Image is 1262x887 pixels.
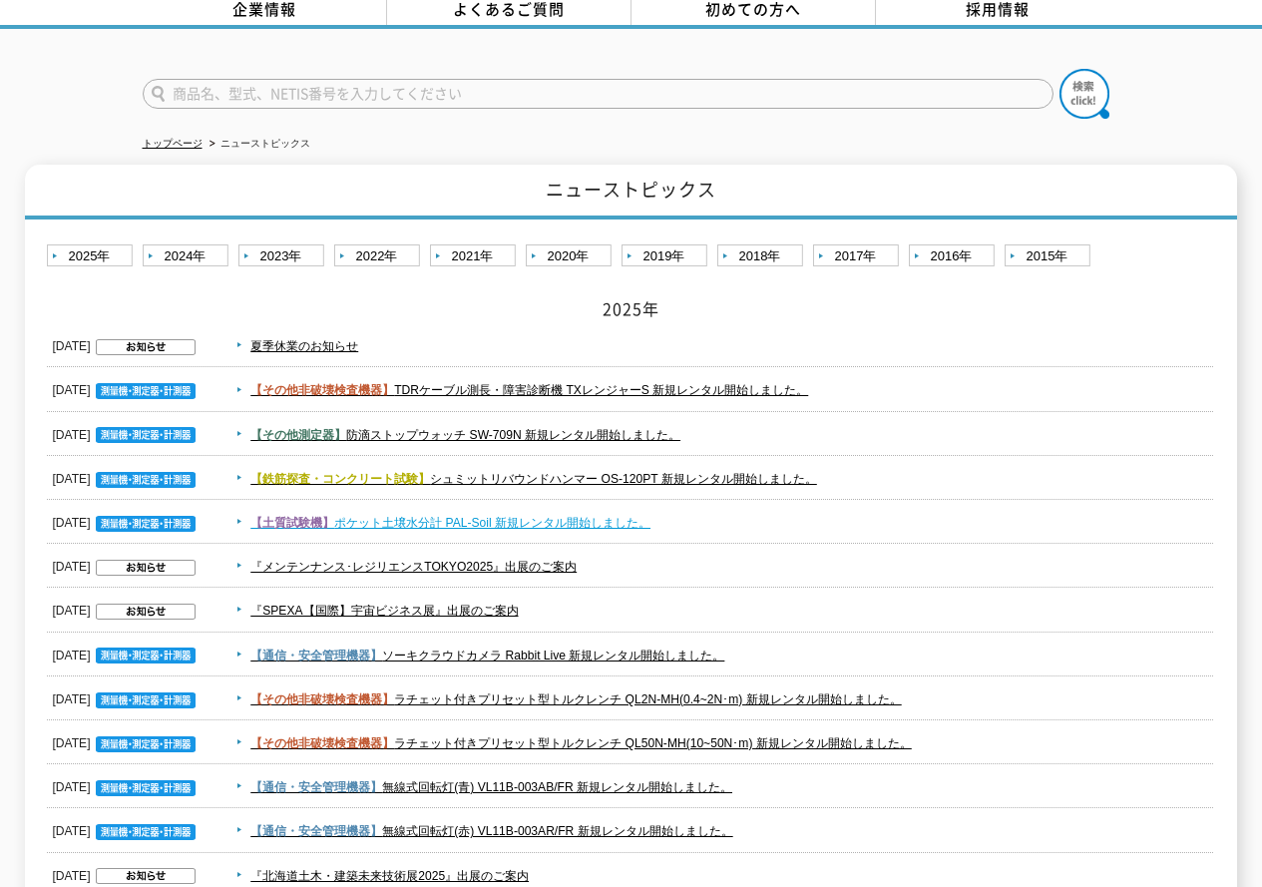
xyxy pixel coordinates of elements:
a: 【その他非破壊検査機器】ラチェット付きプリセット型トルクレンチ QL50N-MH(10~50N･m) 新規レンタル開始しました。 [250,736,912,750]
dt: [DATE] [52,721,200,755]
dt: [DATE] [52,677,200,711]
img: 測量機・測定器・計測器 [96,516,196,532]
span: 【通信・安全管理機器】 [250,780,382,794]
dt: [DATE] [52,634,200,667]
span: 【鉄筋探査・コンクリート試験】 [250,472,430,486]
img: 測量機・測定器・計測器 [96,427,196,443]
img: お知らせ [96,560,196,576]
a: 2023年 [238,244,329,269]
a: 2021年 [430,244,521,269]
span: 【通信・安全管理機器】 [250,824,382,838]
a: 【通信・安全管理機器】ソーキクラウドカメラ Rabbit Live 新規レンタル開始しました。 [250,649,724,663]
dt: [DATE] [52,324,200,358]
img: 測量機・測定器・計測器 [96,780,196,796]
li: ニューストピックス [206,134,310,155]
span: 【その他非破壊検査機器】 [250,736,394,750]
img: 測量機・測定器・計測器 [96,648,196,664]
a: 【通信・安全管理機器】無線式回転灯(赤) VL11B-003AR/FR 新規レンタル開始しました。 [250,824,732,838]
a: 2025年 [47,244,138,269]
img: 測量機・測定器・計測器 [96,736,196,752]
a: 2015年 [1005,244,1095,269]
img: 測量機・測定器・計測器 [96,472,196,488]
dt: [DATE] [52,765,200,799]
span: 【通信・安全管理機器】 [250,649,382,663]
a: 【その他測定器】防滴ストップウォッチ SW-709N 新規レンタル開始しました。 [250,428,680,442]
span: 【その他測定器】 [250,428,346,442]
img: btn_search.png [1059,69,1109,119]
img: 測量機・測定器・計測器 [96,383,196,399]
dt: [DATE] [52,368,200,402]
img: お知らせ [96,868,196,884]
dt: [DATE] [52,457,200,491]
span: 【その他非破壊検査機器】 [250,383,394,397]
img: お知らせ [96,339,196,355]
a: 2018年 [717,244,808,269]
a: 2019年 [622,244,712,269]
span: 【土質試験機】 [250,516,334,530]
a: 『北海道土木・建築未来技術展2025』出展のご案内 [250,869,529,883]
dt: [DATE] [52,545,200,579]
a: 2017年 [813,244,904,269]
dt: [DATE] [52,589,200,623]
h2: 2025年 [47,298,1214,319]
img: 測量機・測定器・計測器 [96,692,196,708]
img: お知らせ [96,604,196,620]
a: トップページ [143,138,203,149]
a: 【通信・安全管理機器】無線式回転灯(青) VL11B-003AB/FR 新規レンタル開始しました。 [250,780,732,794]
dt: [DATE] [52,501,200,535]
dt: [DATE] [52,413,200,447]
a: 2024年 [143,244,233,269]
a: 【その他非破壊検査機器】TDRケーブル測長・障害診断機 TXレンジャーS 新規レンタル開始しました。 [250,383,808,397]
input: 商品名、型式、NETIS番号を入力してください [143,79,1053,109]
h1: ニューストピックス [25,165,1236,220]
a: 【その他非破壊検査機器】ラチェット付きプリセット型トルクレンチ QL2N-MH(0.4~2N･m) 新規レンタル開始しました。 [250,692,901,706]
img: 測量機・測定器・計測器 [96,824,196,840]
span: 【その他非破壊検査機器】 [250,692,394,706]
a: 『SPEXA【国際】宇宙ビジネス展』出展のご案内 [250,604,518,618]
a: 2020年 [526,244,617,269]
a: 夏季休業のお知らせ [250,339,358,353]
a: 『メンテンナンス･レジリエンスTOKYO2025』出展のご案内 [250,560,577,574]
dt: [DATE] [52,809,200,843]
a: 【土質試験機】ポケット土壌水分計 PAL-Soil 新規レンタル開始しました。 [250,516,650,530]
a: 【鉄筋探査・コンクリート試験】シュミットリバウンドハンマー OS-120PT 新規レンタル開始しました。 [250,472,817,486]
a: 2022年 [334,244,425,269]
a: 2016年 [909,244,1000,269]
